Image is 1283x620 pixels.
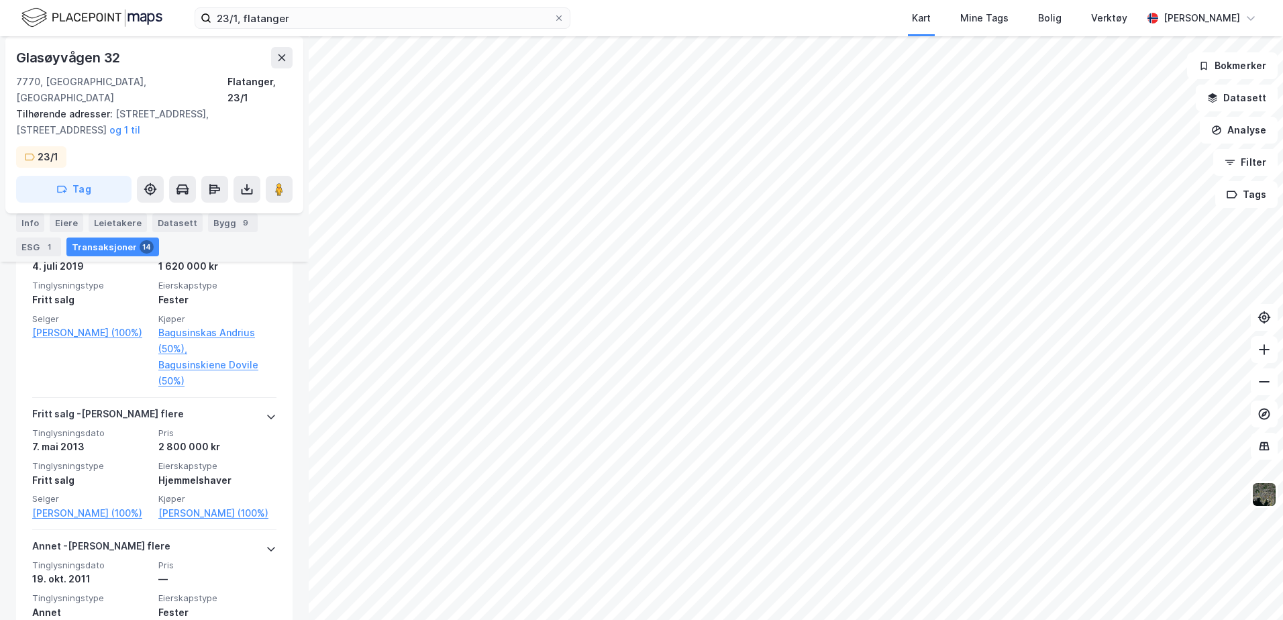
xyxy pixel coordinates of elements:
[158,560,276,571] span: Pris
[1251,482,1277,507] img: 9k=
[32,538,170,560] div: Annet - [PERSON_NAME] flere
[158,439,276,455] div: 2 800 000 kr
[158,325,276,357] a: Bagusinskas Andrius (50%),
[21,6,162,30] img: logo.f888ab2527a4732fd821a326f86c7f29.svg
[42,240,56,254] div: 1
[960,10,1009,26] div: Mine Tags
[1038,10,1062,26] div: Bolig
[1213,149,1278,176] button: Filter
[158,472,276,488] div: Hjemmelshaver
[1196,85,1278,111] button: Datasett
[1200,117,1278,144] button: Analyse
[16,74,227,106] div: 7770, [GEOGRAPHIC_DATA], [GEOGRAPHIC_DATA]
[227,74,293,106] div: Flatanger, 23/1
[32,280,150,291] span: Tinglysningstype
[32,313,150,325] span: Selger
[158,493,276,505] span: Kjøper
[32,406,184,427] div: Fritt salg - [PERSON_NAME] flere
[16,238,61,256] div: ESG
[16,213,44,232] div: Info
[32,258,150,274] div: 4. juli 2019
[1216,556,1283,620] iframe: Chat Widget
[158,460,276,472] span: Eierskapstype
[140,240,154,254] div: 14
[158,592,276,604] span: Eierskapstype
[32,571,150,587] div: 19. okt. 2011
[16,176,132,203] button: Tag
[158,427,276,439] span: Pris
[158,258,276,274] div: 1 620 000 kr
[158,313,276,325] span: Kjøper
[1091,10,1127,26] div: Verktøy
[208,213,258,232] div: Bygg
[32,592,150,604] span: Tinglysningstype
[32,427,150,439] span: Tinglysningsdato
[16,108,115,119] span: Tilhørende adresser:
[16,47,123,68] div: Glasøyvågen 32
[50,213,83,232] div: Eiere
[912,10,931,26] div: Kart
[211,8,554,28] input: Søk på adresse, matrikkel, gårdeiere, leietakere eller personer
[158,357,276,389] a: Bagusinskiene Dovile (50%)
[158,505,276,521] a: [PERSON_NAME] (100%)
[38,149,58,165] div: 23/1
[89,213,147,232] div: Leietakere
[32,472,150,488] div: Fritt salg
[32,493,150,505] span: Selger
[1164,10,1240,26] div: [PERSON_NAME]
[32,292,150,308] div: Fritt salg
[158,280,276,291] span: Eierskapstype
[152,213,203,232] div: Datasett
[32,460,150,472] span: Tinglysningstype
[32,560,150,571] span: Tinglysningsdato
[1215,181,1278,208] button: Tags
[32,325,150,341] a: [PERSON_NAME] (100%)
[32,439,150,455] div: 7. mai 2013
[158,292,276,308] div: Fester
[1187,52,1278,79] button: Bokmerker
[239,216,252,229] div: 9
[16,106,282,138] div: [STREET_ADDRESS], [STREET_ADDRESS]
[1216,556,1283,620] div: Kontrollprogram for chat
[158,571,276,587] div: —
[32,505,150,521] a: [PERSON_NAME] (100%)
[66,238,159,256] div: Transaksjoner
